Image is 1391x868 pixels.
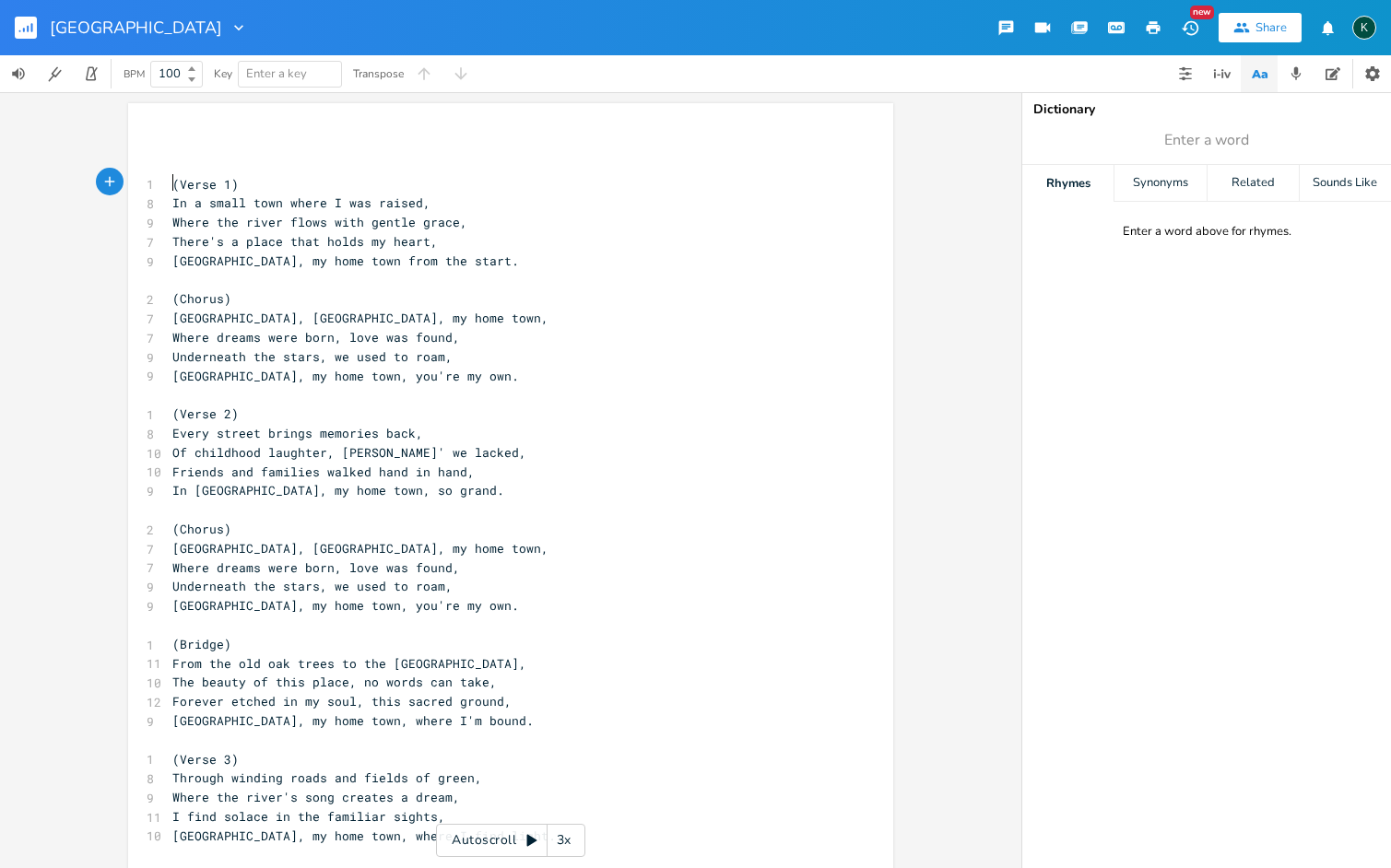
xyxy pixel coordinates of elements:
span: [GEOGRAPHIC_DATA], my home town from the start. [172,252,519,269]
span: Of childhood laughter, [PERSON_NAME]' we lacked, [172,444,526,461]
div: Dictionary [1033,103,1380,116]
div: Share [1255,19,1287,36]
span: [GEOGRAPHIC_DATA] [50,19,222,36]
span: Underneath the stars, we used to roam, [172,578,453,594]
button: K [1352,6,1376,49]
span: Every street brings memories back, [172,425,423,441]
div: 3x [548,824,581,857]
button: New [1172,11,1208,44]
span: Where dreams were born, love was found, [172,559,460,576]
div: BPM [124,69,145,79]
span: (Chorus) [172,290,231,307]
span: [GEOGRAPHIC_DATA], my home town, you're my own. [172,597,519,614]
span: Where the river flows with gentle grace, [172,214,467,230]
span: I find solace in the familiar sights, [172,808,445,825]
span: Enter a key [246,65,307,82]
span: [GEOGRAPHIC_DATA], my home town, you're my own. [172,368,519,384]
span: Through winding roads and fields of green, [172,769,482,786]
div: Autoscroll [436,824,585,857]
div: Synonyms [1114,165,1206,202]
div: Rhymes [1022,165,1114,202]
span: The beauty of this place, no words can take, [172,674,497,690]
span: (Verse 3) [172,751,239,768]
span: Underneath the stars, we used to roam, [172,348,453,365]
span: [GEOGRAPHIC_DATA], [GEOGRAPHIC_DATA], my home town, [172,310,548,326]
span: [GEOGRAPHIC_DATA], my home town, where I'm bound. [172,712,534,729]
div: Related [1208,165,1299,202]
button: Share [1219,13,1302,42]
span: (Bridge) [172,636,231,652]
span: There's a place that holds my heart, [172,233,438,250]
span: Friends and families walked hand in hand, [172,463,475,480]
span: Where dreams were born, love was found, [172,329,460,346]
span: (Verse 2) [172,405,239,422]
div: Key [214,68,232,79]
span: In a small town where I was raised, [172,194,430,211]
div: Transpose [353,68,404,79]
span: [GEOGRAPHIC_DATA], [GEOGRAPHIC_DATA], my home town, [172,540,548,557]
div: Sounds Like [1300,165,1391,202]
span: Forever etched in my soul, this sacred ground, [172,693,512,710]
div: Koval [1352,16,1376,40]
span: Where the river's song creates a dream, [172,789,460,805]
span: From the old oak trees to the [GEOGRAPHIC_DATA], [172,655,526,672]
div: New [1190,6,1214,19]
span: Enter a word [1164,130,1249,151]
span: [GEOGRAPHIC_DATA], my home town, where I find light. [172,827,556,844]
span: (Verse 1) [172,176,239,193]
span: In [GEOGRAPHIC_DATA], my home town, so grand. [172,482,504,499]
div: Enter a word above for rhymes. [1123,224,1291,240]
span: (Chorus) [172,521,231,537]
